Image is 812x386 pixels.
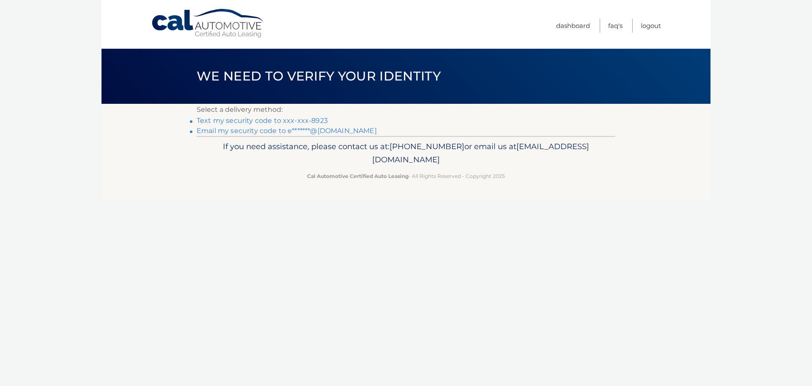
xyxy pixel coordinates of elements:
a: Cal Automotive [151,8,265,39]
a: Text my security code to xxx-xxx-8923 [197,117,328,125]
p: - All Rights Reserved - Copyright 2025 [202,172,610,181]
p: Select a delivery method: [197,104,615,116]
a: Logout [641,19,661,33]
span: [PHONE_NUMBER] [390,142,464,151]
strong: Cal Automotive Certified Auto Leasing [307,173,409,179]
span: We need to verify your identity [197,68,441,84]
a: Dashboard [556,19,590,33]
a: FAQ's [608,19,623,33]
p: If you need assistance, please contact us at: or email us at [202,140,610,167]
a: Email my security code to e*******@[DOMAIN_NAME] [197,127,377,135]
